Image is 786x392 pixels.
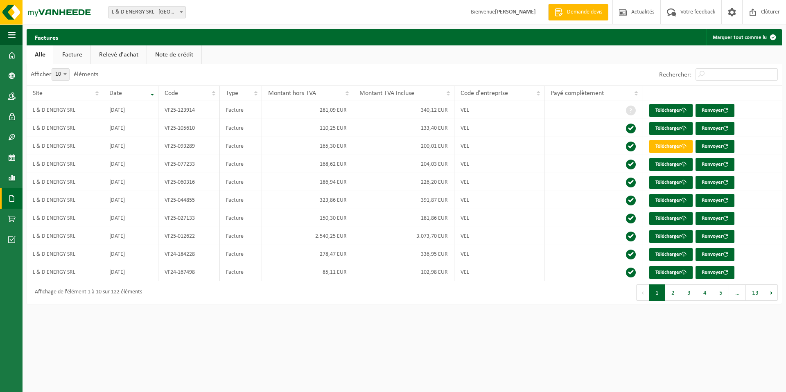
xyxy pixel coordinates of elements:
button: Marquer tout comme lu [706,29,781,45]
h2: Factures [27,29,66,45]
button: Renvoyer [696,230,734,243]
button: 3 [681,284,697,301]
span: Code d'entreprise [461,90,508,97]
td: 102,98 EUR [353,263,454,281]
span: Code [165,90,178,97]
button: 1 [649,284,665,301]
td: VEL [454,155,544,173]
button: Renvoyer [696,158,734,171]
td: [DATE] [103,173,158,191]
td: Facture [220,101,262,119]
span: 10 [52,68,70,81]
td: Facture [220,173,262,191]
td: 200,01 EUR [353,137,454,155]
td: Facture [220,191,262,209]
td: L & D ENERGY SRL [27,173,103,191]
td: [DATE] [103,245,158,263]
a: Alle [27,45,54,64]
button: Renvoyer [696,176,734,189]
td: L & D ENERGY SRL [27,245,103,263]
a: Facture [54,45,90,64]
span: Payé complètement [551,90,604,97]
button: Renvoyer [696,140,734,153]
td: VEL [454,173,544,191]
a: Télécharger [649,248,693,261]
span: L & D ENERGY SRL - MONS [108,7,185,18]
a: Relevé d'achat [91,45,147,64]
a: Télécharger [649,212,693,225]
td: [DATE] [103,119,158,137]
td: Facture [220,209,262,227]
a: Télécharger [649,176,693,189]
button: Previous [636,284,649,301]
td: VEL [454,263,544,281]
td: 181,86 EUR [353,209,454,227]
button: Renvoyer [696,194,734,207]
button: Renvoyer [696,266,734,279]
button: Next [765,284,778,301]
td: L & D ENERGY SRL [27,209,103,227]
td: 281,09 EUR [262,101,353,119]
td: [DATE] [103,263,158,281]
td: 186,94 EUR [262,173,353,191]
td: VEL [454,191,544,209]
a: Télécharger [649,104,693,117]
a: Télécharger [649,158,693,171]
td: 278,47 EUR [262,245,353,263]
td: [DATE] [103,137,158,155]
a: Télécharger [649,266,693,279]
span: Montant TVA incluse [359,90,414,97]
td: 336,95 EUR [353,245,454,263]
td: Facture [220,263,262,281]
td: VF25-123914 [158,101,219,119]
button: 5 [713,284,729,301]
span: Site [33,90,43,97]
td: 2.540,25 EUR [262,227,353,245]
td: [DATE] [103,101,158,119]
td: VF25-027133 [158,209,219,227]
a: Télécharger [649,140,693,153]
button: Renvoyer [696,248,734,261]
td: Facture [220,227,262,245]
td: 226,20 EUR [353,173,454,191]
td: 168,62 EUR [262,155,353,173]
td: 150,30 EUR [262,209,353,227]
td: L & D ENERGY SRL [27,227,103,245]
td: Facture [220,119,262,137]
div: Affichage de l'élément 1 à 10 sur 122 éléments [31,285,142,300]
span: Demande devis [565,8,604,16]
td: L & D ENERGY SRL [27,263,103,281]
a: Demande devis [548,4,608,20]
td: 3.073,70 EUR [353,227,454,245]
td: VF25-012622 [158,227,219,245]
td: [DATE] [103,227,158,245]
td: VF25-093289 [158,137,219,155]
span: 10 [52,69,69,80]
td: 340,12 EUR [353,101,454,119]
td: VF24-167498 [158,263,219,281]
td: VEL [454,227,544,245]
label: Afficher éléments [31,71,98,78]
td: 391,87 EUR [353,191,454,209]
td: [DATE] [103,209,158,227]
td: L & D ENERGY SRL [27,101,103,119]
td: 110,25 EUR [262,119,353,137]
a: Télécharger [649,230,693,243]
td: [DATE] [103,191,158,209]
label: Rechercher: [659,72,691,78]
td: VF25-044855 [158,191,219,209]
span: L & D ENERGY SRL - MONS [108,6,186,18]
button: Renvoyer [696,212,734,225]
a: Télécharger [649,122,693,135]
td: L & D ENERGY SRL [27,155,103,173]
td: 204,03 EUR [353,155,454,173]
span: Montant hors TVA [268,90,316,97]
td: VF25-105610 [158,119,219,137]
td: Facture [220,245,262,263]
td: L & D ENERGY SRL [27,191,103,209]
td: VEL [454,101,544,119]
strong: [PERSON_NAME] [495,9,536,15]
span: … [729,284,746,301]
span: Date [109,90,122,97]
td: Facture [220,155,262,173]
